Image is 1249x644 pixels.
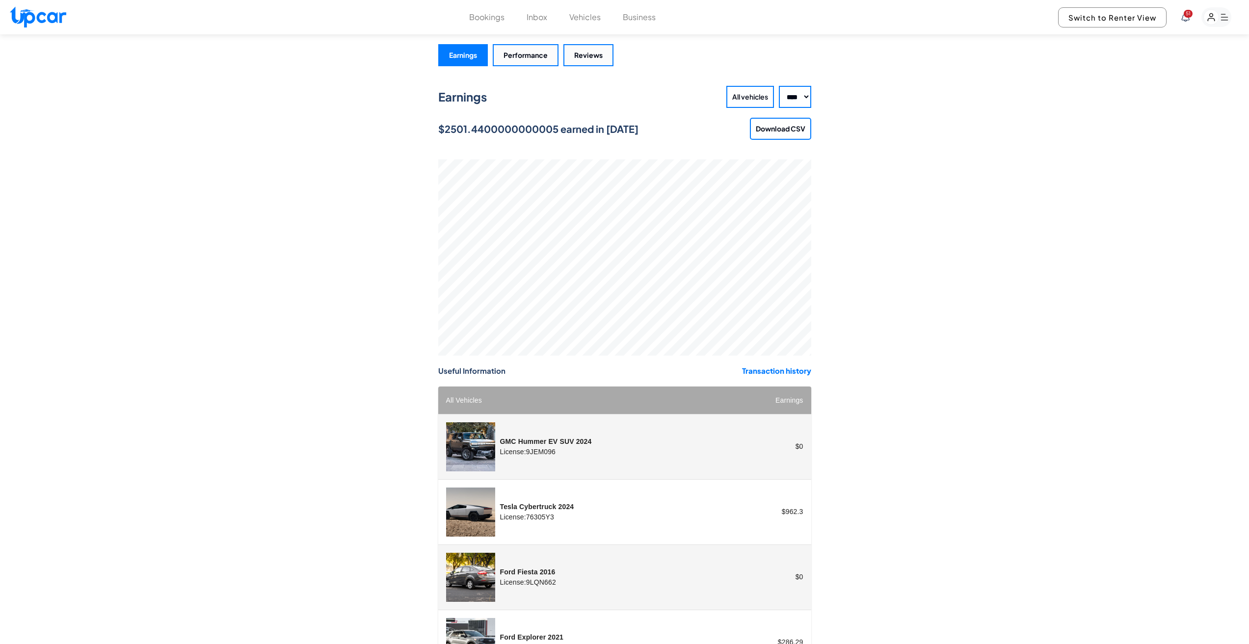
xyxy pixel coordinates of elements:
img: Tesla Cybertruck 2024 [446,488,495,537]
a: Transaction history [742,365,811,377]
strong: Ford Explorer 2021 [500,633,564,641]
button: Download CSV [750,118,811,140]
div: License: 9JEM096 [500,447,592,457]
strong: Tesla Cybertruck 2024 [500,503,574,511]
button: Business [623,11,656,23]
img: Upcar Logo [10,6,66,27]
img: Ford Fiesta 2016 [446,553,495,602]
strong: Useful Information [438,366,505,375]
td: $ 0 [732,544,811,610]
strong: Earnings [438,89,487,104]
button: Switch to Renter View [1058,7,1167,27]
th: Earnings [732,386,811,414]
strong: Transaction history [742,366,811,375]
button: Bookings [469,11,505,23]
td: $ 962.3 [732,479,811,544]
th: All Vehicles [438,386,732,414]
img: GMC Hummer EV SUV 2024 [446,422,495,471]
strong: $2501.4400000000005 earned in [DATE] [438,123,638,135]
strong: Ford Fiesta 2016 [500,568,556,576]
div: License: 9LQN662 [500,577,556,587]
button: Reviews [563,44,613,66]
span: You have new notifications [1184,10,1193,18]
button: Performance [493,44,558,66]
button: All vehicles [726,86,774,108]
button: Vehicles [569,11,601,23]
button: Earnings [438,44,488,66]
td: $ 0 [732,414,811,479]
div: License: 76305Y3 [500,512,574,522]
button: Inbox [527,11,547,23]
strong: GMC Hummer EV SUV 2024 [500,438,592,445]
